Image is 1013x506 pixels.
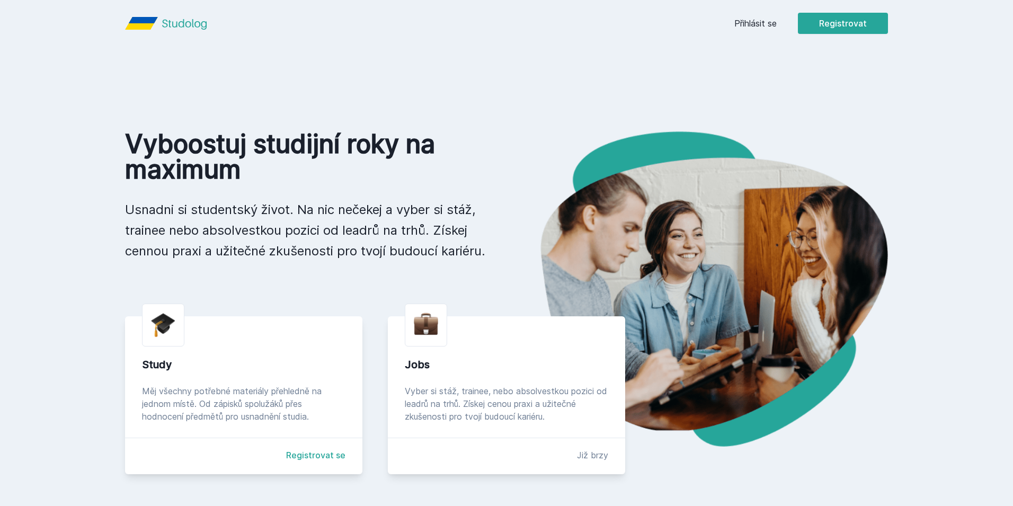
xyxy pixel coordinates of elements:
[286,449,345,461] a: Registrovat se
[142,357,345,372] div: Study
[125,199,490,261] p: Usnadni si studentský život. Na nic nečekej a vyber si stáž, trainee nebo absolvestkou pozici od ...
[506,131,888,447] img: hero.png
[798,13,888,34] button: Registrovat
[734,17,777,30] a: Přihlásit se
[577,449,608,461] div: Již brzy
[405,385,608,423] div: Vyber si stáž, trainee, nebo absolvestkou pozici od leadrů na trhů. Získej cenou praxi a užitečné...
[125,131,490,182] h1: Vyboostuj studijní roky na maximum
[414,310,438,338] img: briefcase.png
[151,313,175,338] img: graduation-cap.png
[405,357,608,372] div: Jobs
[142,385,345,423] div: Měj všechny potřebné materiály přehledně na jednom místě. Od zápisků spolužáků přes hodnocení pře...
